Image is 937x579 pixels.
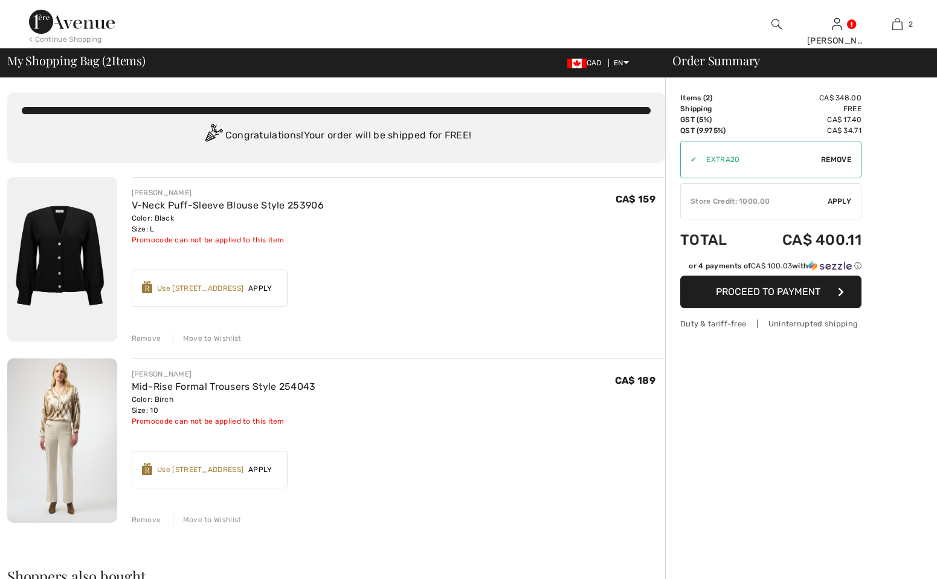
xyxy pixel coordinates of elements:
[828,196,852,207] span: Apply
[680,114,747,125] td: GST (5%)
[132,187,324,198] div: [PERSON_NAME]
[658,54,930,66] div: Order Summary
[706,94,710,102] span: 2
[747,125,861,136] td: CA$ 34.71
[132,213,324,235] div: Color: Black Size: L
[22,124,651,148] div: Congratulations! Your order will be shipped for FREE!
[132,369,316,380] div: [PERSON_NAME]
[807,34,866,47] div: [PERSON_NAME]
[868,17,927,31] a: 2
[680,260,861,276] div: or 4 payments ofCA$ 100.03withSezzle Click to learn more about Sezzle
[567,59,607,67] span: CAD
[29,10,115,34] img: 1ère Avenue
[747,114,861,125] td: CA$ 17.40
[751,262,792,270] span: CA$ 100.03
[680,318,861,329] div: Duty & tariff-free | Uninterrupted shipping
[832,17,842,31] img: My Info
[243,464,277,475] span: Apply
[680,92,747,103] td: Items ( )
[747,103,861,114] td: Free
[680,219,747,260] td: Total
[681,154,697,165] div: ✔
[697,141,821,178] input: Promo code
[132,416,316,427] div: Promocode can not be applied to this item
[132,199,324,211] a: V-Neck Puff-Sleeve Blouse Style 253906
[747,219,861,260] td: CA$ 400.11
[680,103,747,114] td: Shipping
[681,196,828,207] div: Store Credit: 1000.00
[29,34,102,45] div: < Continue Shopping
[132,333,161,344] div: Remove
[7,177,117,341] img: V-Neck Puff-Sleeve Blouse Style 253906
[157,464,243,475] div: Use [STREET_ADDRESS]
[7,358,117,523] img: Mid-Rise Formal Trousers Style 254043
[567,59,587,68] img: Canadian Dollar
[832,18,842,30] a: Sign In
[680,125,747,136] td: QST (9.975%)
[173,514,242,525] div: Move to Wishlist
[614,59,629,67] span: EN
[7,54,146,66] span: My Shopping Bag ( Items)
[616,193,655,205] span: CA$ 159
[173,333,242,344] div: Move to Wishlist
[106,51,112,67] span: 2
[909,19,913,30] span: 2
[142,281,153,293] img: Reward-Logo.svg
[716,286,820,297] span: Proceed to Payment
[243,283,277,294] span: Apply
[132,381,316,392] a: Mid-Rise Formal Trousers Style 254043
[892,17,903,31] img: My Bag
[201,124,225,148] img: Congratulation2.svg
[808,260,852,271] img: Sezzle
[615,375,655,386] span: CA$ 189
[142,463,153,475] img: Reward-Logo.svg
[747,92,861,103] td: CA$ 348.00
[132,235,324,245] div: Promocode can not be applied to this item
[771,17,782,31] img: search the website
[132,394,316,416] div: Color: Birch Size: 10
[821,154,851,165] span: Remove
[680,276,861,308] button: Proceed to Payment
[157,283,243,294] div: Use [STREET_ADDRESS]
[132,514,161,525] div: Remove
[689,260,861,271] div: or 4 payments of with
